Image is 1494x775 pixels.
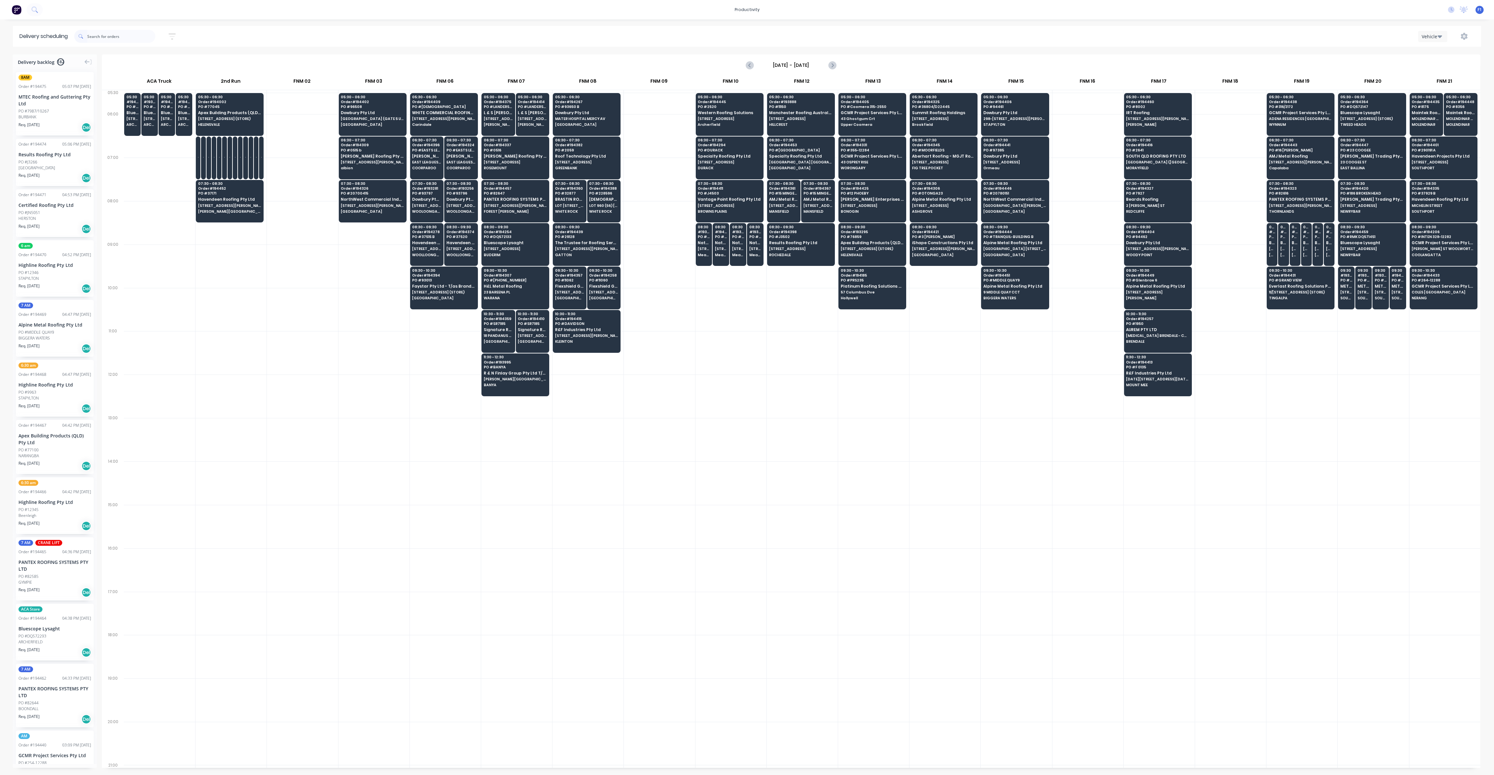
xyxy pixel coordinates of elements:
span: Brookfield [912,123,975,126]
span: 06:30 - 07:30 [769,138,832,142]
span: PO # 16 [PERSON_NAME] [1269,148,1332,152]
input: Search for orders [87,30,155,43]
span: 05:30 - 06:30 [412,95,475,99]
span: [STREET_ADDRESS][PERSON_NAME] [484,117,513,121]
span: PO # 20588 [240,148,241,152]
span: Archerfield [698,123,761,126]
span: 05:30 [161,95,173,99]
span: PO # 20764 [245,148,246,152]
span: L & S [PERSON_NAME] Plumbing & Drainage (Samwood Industries Pty Ltd) [518,111,547,115]
span: AMJ Metal Roofing [1269,154,1332,158]
span: Apollo Home Improvement (QLD) Pty Ltd [261,154,262,158]
span: Order # 194414 [518,100,547,104]
span: [STREET_ADDRESS] [555,160,618,164]
span: Order # 194438 [1269,100,1332,104]
span: # 191352 [240,143,241,147]
span: Bluescope Lysaght [1340,111,1403,115]
span: Bluescope Lysaght [178,111,190,115]
span: Upper Coomera [841,123,904,126]
span: 05:30 - 06:30 [1269,95,1332,99]
span: PO # 0516 [484,148,547,152]
span: GCMR Project Services Pty Ltd [841,111,904,115]
span: Dowbury Pty Ltd [983,154,1046,158]
div: Delivery scheduling [13,26,74,47]
span: Manchester Roofing Australia Pty Ltd [769,111,832,115]
span: Order # 194435 [1412,100,1441,104]
span: [PERSON_NAME] [1126,123,1189,126]
div: Order # 194475 [18,84,46,89]
span: Apollo Home Improvement (QLD) Pty Ltd [208,154,209,158]
span: 23 COOGEE ST [1340,160,1403,164]
span: # 193872 [261,143,262,147]
div: 06:00 [102,110,124,154]
div: MTEC Roofing and Guttering Pty Ltd [18,93,91,107]
span: [STREET_ADDRESS] [912,160,975,164]
span: 06:30 [203,138,204,142]
span: PO # 0515 b [341,148,404,152]
span: [STREET_ADDRESS][PERSON_NAME] (STORE) [144,117,156,121]
span: Order # 194402 [341,100,404,104]
span: [GEOGRAPHIC_DATA] ([GEOGRAPHIC_DATA]) [1126,160,1189,164]
div: FNM 06 [409,76,480,90]
span: Order # 194324 [446,143,476,147]
div: FNM 02 [267,76,338,90]
div: FNM 13 [838,76,909,90]
span: Req. [DATE] [18,122,40,128]
div: FNM 03 [338,76,409,90]
span: 06:30 - 07:30 [841,138,904,142]
span: GCMR Project Services Pty Ltd [841,154,904,158]
span: 06:30 - 07:30 [446,138,476,142]
span: [STREET_ADDRESS][PERSON_NAME] [1126,117,1189,121]
span: MOLENDINAR STORAGE 2A INDUSTRIAL AV [1412,117,1441,121]
span: 43 Ghostgum Crt [841,117,904,121]
span: Order # 194401 [1412,143,1475,147]
span: Aberhart Roofing - MGJT Roofing Pty Ltd [912,154,975,158]
span: MOLENDINAR [1446,123,1475,126]
span: Order # 194441 [983,143,1046,147]
span: Order # 194337 [484,143,547,147]
span: PO # DQ572028 [144,105,156,109]
span: L & S [PERSON_NAME] Plumbing & Drainage (Samwood Industries Pty Ltd) [484,111,513,115]
span: PO # 93650 B [555,105,618,109]
span: [STREET_ADDRESS] [983,160,1046,164]
div: BURBANK [18,114,91,120]
img: Factory [12,5,21,15]
span: 182 [57,58,64,66]
span: Order # 194345 [912,143,975,147]
span: ADENA RESIDENCES [GEOGRAPHIC_DATA] [1269,117,1332,121]
span: [GEOGRAPHIC_DATA] (GATE 5 UHF 12) [GEOGRAPHIC_DATA] [341,117,404,121]
span: PO # 355-12284 [841,148,904,152]
span: PO # [GEOGRAPHIC_DATA] [769,148,832,152]
span: 05:30 - 06:30 [518,95,547,99]
span: PO # 97385 [983,148,1046,152]
div: FNM 10 [695,76,766,90]
span: # 192346 [203,143,204,147]
span: PO # Coomera 315-2550 [841,105,904,109]
span: 05:30 [178,95,190,99]
span: Western Roofing Solutions [698,111,761,115]
span: PO # 8002 [1126,105,1189,109]
span: Bluescope Lysaght [144,111,156,115]
span: 05:30 - 06:30 [555,95,618,99]
span: Maintek Roofing - [PERSON_NAME] [1412,111,1441,115]
span: Order # 194409 [412,100,475,104]
div: FNM 07 [481,76,552,90]
span: 06:30 [240,138,241,142]
div: ACA Truck [124,76,195,90]
span: [PERSON_NAME] Trading Pty Ltd T/AS Coastal Roofing [1340,154,1403,158]
span: STAPYLTON [983,123,1046,126]
span: 06:30 [208,138,209,142]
